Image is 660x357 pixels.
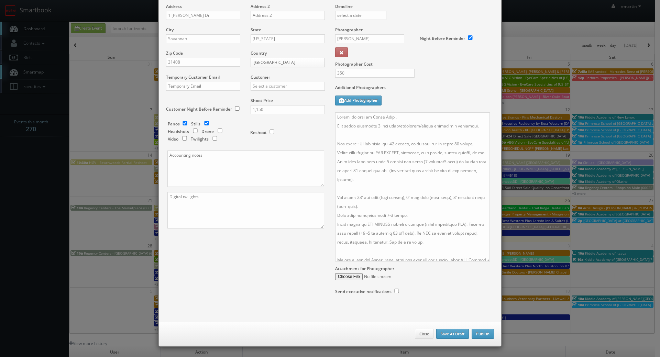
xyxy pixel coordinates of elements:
[168,121,180,127] label: Panos
[251,27,261,33] label: State
[420,35,465,41] label: Night Before Reminder
[335,289,392,294] label: Send executive notifications
[251,58,325,67] a: [GEOGRAPHIC_DATA]
[166,3,182,9] label: Address
[251,34,325,43] input: Select a state
[251,50,267,56] label: Country
[168,136,178,142] label: Video
[251,82,325,91] input: Select a customer
[335,11,386,20] input: select a date
[335,85,494,94] label: Additional Photographers
[330,61,499,67] label: Photographer Cost
[330,3,499,9] label: Deadline
[250,130,267,135] label: Reshoot
[251,105,325,114] input: Shoot Price
[166,74,220,80] label: Temporary Customer Email
[166,11,240,20] input: Address
[191,121,200,127] label: Stills
[191,136,209,142] label: Twilights
[251,74,270,80] label: Customer
[166,82,240,91] input: Temporary Email
[335,34,404,43] input: Select a photographer
[254,58,316,67] span: [GEOGRAPHIC_DATA]
[168,129,189,134] label: Headshots
[166,58,240,67] input: Zip Code
[335,27,363,33] label: Photographer
[436,329,469,339] button: Save As Draft
[166,106,232,112] label: Customer Night Before Reminder
[335,96,382,105] button: Add Photographer
[201,129,214,134] label: Drone
[335,69,415,78] input: Photographer Cost
[166,50,183,56] label: Zip Code
[166,27,174,33] label: City
[166,34,240,43] input: City
[251,11,325,20] input: Address 2
[335,266,394,271] label: Attachment for Photographer
[415,329,433,339] button: Close
[251,98,273,103] label: Shoot Price
[472,329,494,339] button: Publish
[251,3,270,9] label: Address 2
